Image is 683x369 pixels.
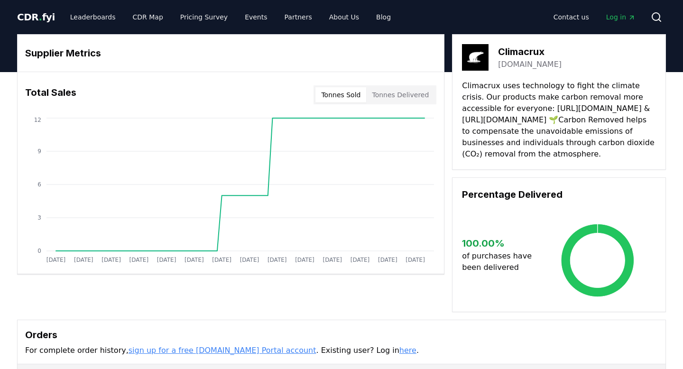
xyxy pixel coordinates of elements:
a: Partners [277,9,320,26]
tspan: [DATE] [323,257,342,263]
tspan: [DATE] [240,257,259,263]
tspan: [DATE] [129,257,149,263]
nav: Main [546,9,643,26]
h3: Supplier Metrics [25,46,436,60]
a: Leaderboards [63,9,123,26]
p: Climacrux uses technology to fight the climate crisis. Our products make carbon removal more acce... [462,80,656,160]
a: Contact us [546,9,597,26]
tspan: [DATE] [185,257,204,263]
a: [DOMAIN_NAME] [498,59,562,70]
tspan: 12 [34,117,41,123]
a: CDR Map [125,9,171,26]
nav: Main [63,9,398,26]
h3: Orders [25,328,658,342]
span: CDR fyi [17,11,55,23]
a: Events [237,9,275,26]
tspan: [DATE] [295,257,314,263]
tspan: [DATE] [102,257,121,263]
h3: Total Sales [25,85,76,104]
a: sign up for a free [DOMAIN_NAME] Portal account [129,346,316,355]
span: Log in [606,12,636,22]
tspan: 0 [37,248,41,254]
tspan: 9 [37,148,41,155]
p: For complete order history, . Existing user? Log in . [25,345,658,356]
tspan: [DATE] [157,257,176,263]
button: Tonnes Sold [315,87,366,102]
a: Log in [599,9,643,26]
a: Blog [369,9,398,26]
button: Tonnes Delivered [366,87,434,102]
span: . [39,11,42,23]
tspan: [DATE] [212,257,231,263]
h3: Climacrux [498,45,562,59]
h3: 100.00 % [462,236,539,250]
tspan: [DATE] [46,257,66,263]
p: of purchases have been delivered [462,250,539,273]
tspan: [DATE] [268,257,287,263]
h3: Percentage Delivered [462,187,656,202]
tspan: [DATE] [74,257,93,263]
tspan: [DATE] [378,257,397,263]
img: Climacrux-logo [462,44,489,71]
a: here [399,346,416,355]
tspan: [DATE] [406,257,425,263]
a: About Us [322,9,367,26]
tspan: [DATE] [351,257,370,263]
a: CDR.fyi [17,10,55,24]
tspan: 6 [37,181,41,188]
tspan: 3 [37,214,41,221]
a: Pricing Survey [173,9,235,26]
